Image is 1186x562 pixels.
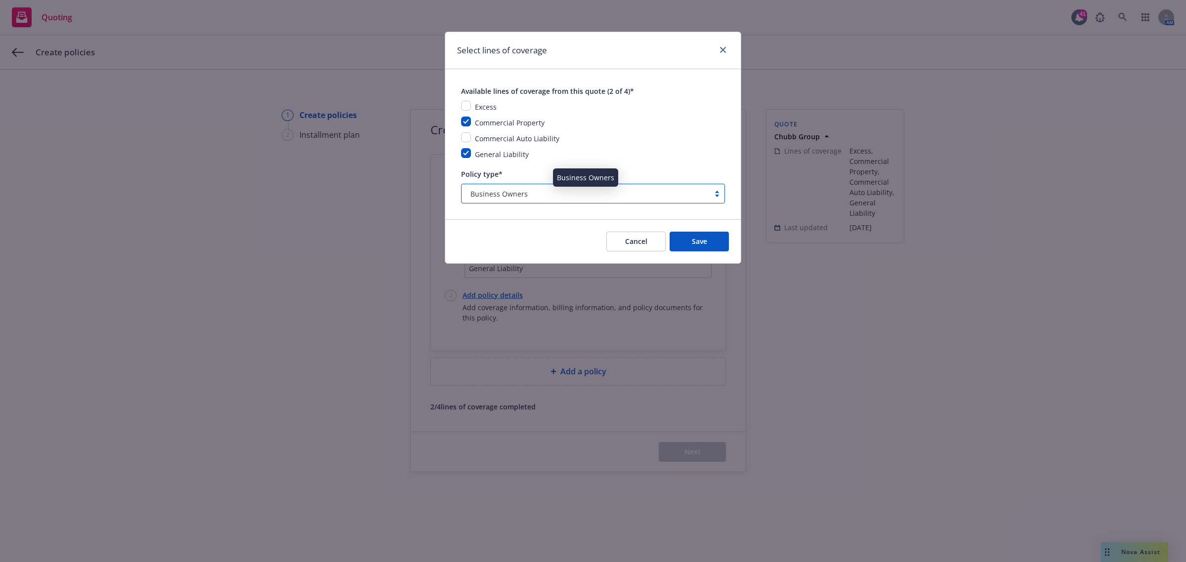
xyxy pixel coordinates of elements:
[475,134,559,143] span: Commercial Auto Liability
[606,232,666,251] button: Cancel
[461,169,503,179] span: Policy type*
[457,44,547,57] h1: Select lines of coverage
[692,237,707,246] span: Save
[717,44,729,56] a: close
[466,189,705,199] span: Business Owners
[475,118,545,127] span: Commercial Property
[475,102,497,112] span: Excess
[461,86,634,96] span: Available lines of coverage from this quote (2 of 4)*
[670,232,729,251] button: Save
[625,237,647,246] span: Cancel
[470,189,528,199] span: Business Owners
[475,150,529,159] span: General Liability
